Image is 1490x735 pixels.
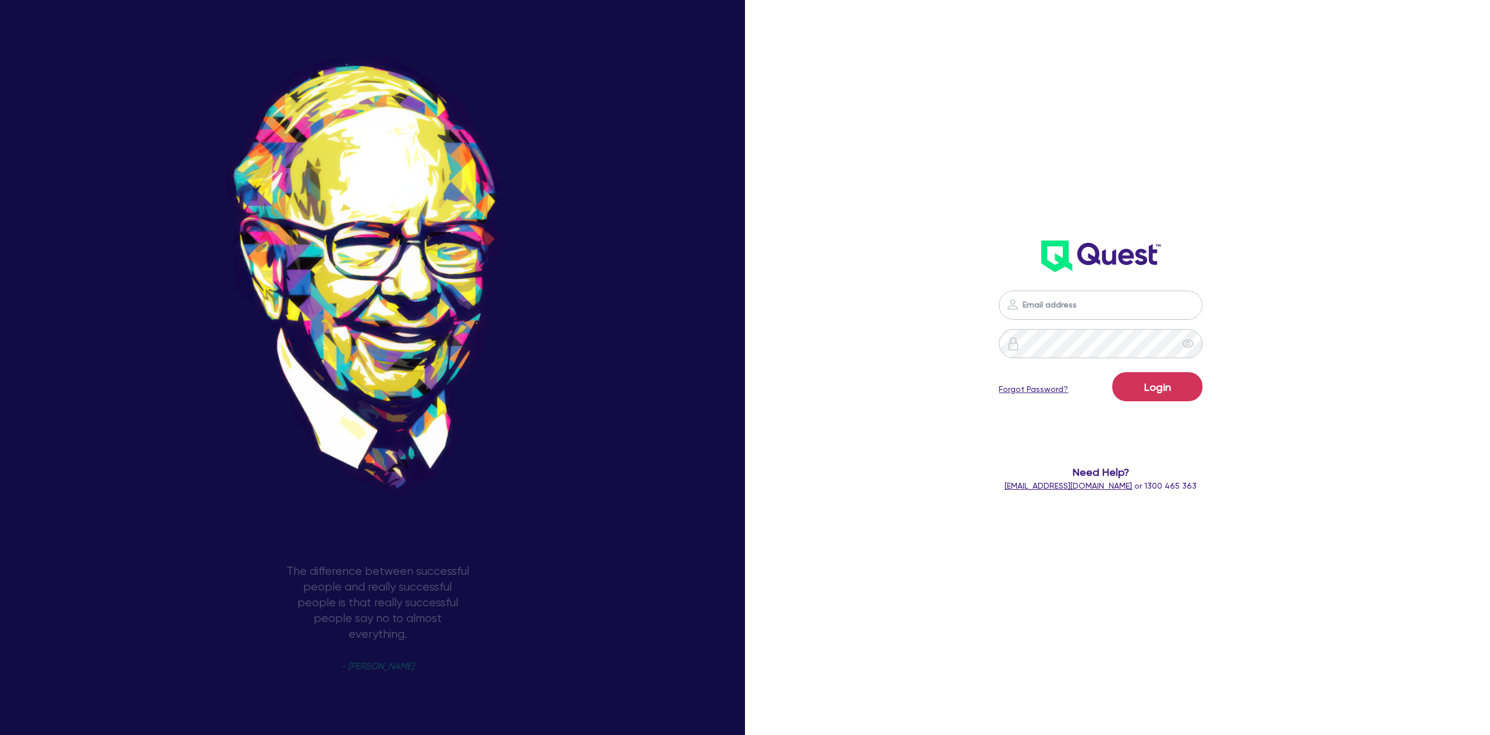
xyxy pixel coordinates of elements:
[1005,481,1197,490] span: or 1300 465 363
[341,662,414,671] span: - [PERSON_NAME]
[999,291,1202,320] input: Email address
[1112,372,1202,401] button: Login
[1006,337,1020,351] img: icon-password
[1041,241,1161,272] img: wH2k97JdezQIQAAAABJRU5ErkJggg==
[1182,338,1194,349] span: eye
[999,383,1068,395] a: Forgot Password?
[1006,298,1020,312] img: icon-password
[895,464,1307,480] span: Need Help?
[1005,481,1132,490] a: [EMAIL_ADDRESS][DOMAIN_NAME]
